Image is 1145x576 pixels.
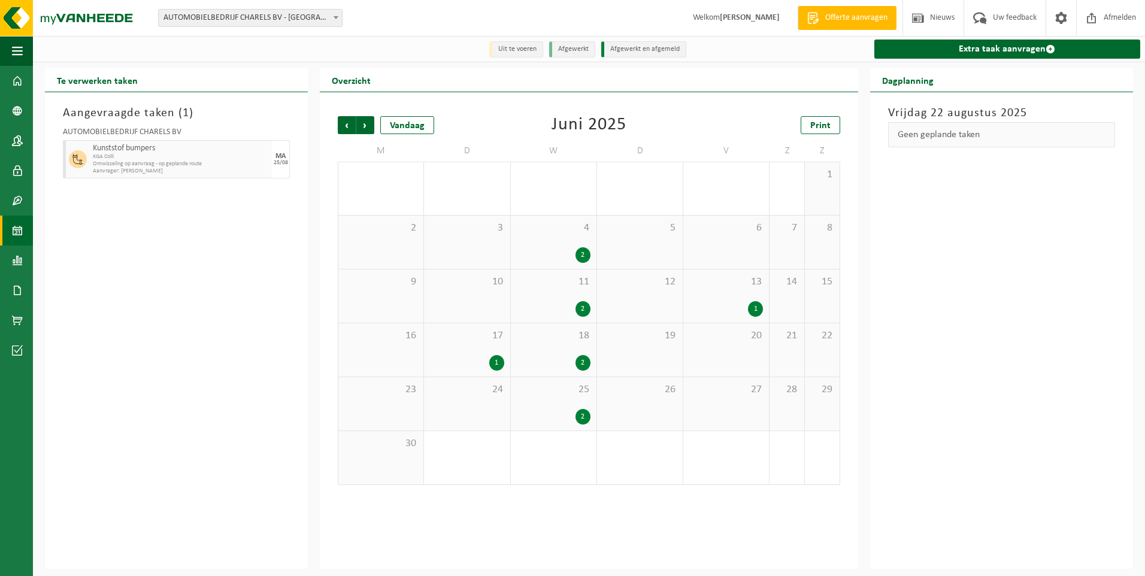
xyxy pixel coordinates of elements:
[344,275,417,289] span: 9
[603,275,677,289] span: 12
[720,13,780,22] strong: [PERSON_NAME]
[603,383,677,396] span: 26
[159,10,342,26] span: AUTOMOBIELBEDRIJF CHARELS BV - LOKEREN
[811,383,834,396] span: 29
[344,437,417,450] span: 30
[811,222,834,235] span: 8
[338,140,424,162] td: M
[430,329,504,342] span: 17
[552,116,626,134] div: Juni 2025
[575,247,590,263] div: 2
[430,222,504,235] span: 3
[575,301,590,317] div: 2
[356,116,374,134] span: Volgende
[870,68,946,92] h2: Dagplanning
[776,383,798,396] span: 28
[511,140,597,162] td: W
[689,222,763,235] span: 6
[798,6,896,30] a: Offerte aanvragen
[274,160,288,166] div: 25/08
[811,329,834,342] span: 22
[805,140,840,162] td: Z
[517,275,590,289] span: 11
[575,355,590,371] div: 2
[93,160,269,168] span: Omwisseling op aanvraag - op geplande route
[822,12,890,24] span: Offerte aanvragen
[776,275,798,289] span: 14
[320,68,383,92] h2: Overzicht
[489,41,543,57] li: Uit te voeren
[748,301,763,317] div: 1
[183,107,189,119] span: 1
[63,104,290,122] h3: Aangevraagde taken ( )
[93,168,269,175] span: Aanvrager: [PERSON_NAME]
[601,41,686,57] li: Afgewerkt en afgemeld
[770,140,805,162] td: Z
[575,409,590,425] div: 2
[874,40,1140,59] a: Extra taak aanvragen
[603,222,677,235] span: 5
[344,329,417,342] span: 16
[801,116,840,134] a: Print
[888,122,1115,147] div: Geen geplande taken
[597,140,683,162] td: D
[380,116,434,134] div: Vandaag
[489,355,504,371] div: 1
[810,121,831,131] span: Print
[338,116,356,134] span: Vorige
[517,222,590,235] span: 4
[776,329,798,342] span: 21
[811,168,834,181] span: 1
[430,275,504,289] span: 10
[888,104,1115,122] h3: Vrijdag 22 augustus 2025
[93,144,269,153] span: Kunststof bumpers
[811,275,834,289] span: 15
[683,140,770,162] td: V
[549,41,595,57] li: Afgewerkt
[158,9,343,27] span: AUTOMOBIELBEDRIJF CHARELS BV - LOKEREN
[689,329,763,342] span: 20
[45,68,150,92] h2: Te verwerken taken
[63,128,290,140] div: AUTOMOBIELBEDRIJF CHARELS BV
[93,153,269,160] span: KGA Colli
[424,140,510,162] td: D
[344,383,417,396] span: 23
[689,275,763,289] span: 13
[517,383,590,396] span: 25
[344,222,417,235] span: 2
[517,329,590,342] span: 18
[603,329,677,342] span: 19
[776,222,798,235] span: 7
[430,383,504,396] span: 24
[689,383,763,396] span: 27
[275,153,286,160] div: MA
